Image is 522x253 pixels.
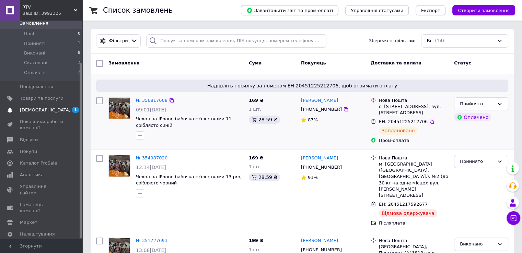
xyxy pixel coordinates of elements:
span: Управління статусами [351,8,403,13]
div: Оплачено [454,113,491,121]
span: Збережені фільтри: [369,38,416,44]
span: Налаштування [20,231,55,237]
a: № 354987020 [136,155,167,160]
span: (14) [435,38,444,43]
span: 93% [308,175,318,180]
span: RTV [22,4,74,10]
span: 1 шт. [249,164,261,169]
span: 87% [308,117,318,122]
span: Відгуки [20,137,38,143]
div: 28.59 ₴ [249,173,280,181]
span: 2 [78,70,80,76]
span: 12:14[DATE] [136,165,166,170]
button: Управління статусами [345,5,409,15]
span: Товари та послуги [20,95,63,101]
span: 09:01[DATE] [136,107,166,112]
img: Фото товару [109,155,130,176]
a: [PERSON_NAME] [301,97,338,104]
div: Нова Пошта [379,238,449,244]
span: 1 шт. [249,107,261,112]
button: Створити замовлення [452,5,515,15]
span: Завантажити звіт по пром-оплаті [246,7,333,13]
a: Створити замовлення [445,8,515,13]
span: ЕН: 20451217592677 [379,202,428,207]
span: Скасовані [24,60,47,66]
a: [PERSON_NAME] [301,155,338,161]
a: Чехол на IPhone бабочка с блестками 11, сріблясто синій [136,116,233,128]
span: 3 [78,60,80,66]
span: 1 [72,107,79,113]
a: № 356817608 [136,98,167,103]
span: Покупці [20,148,38,155]
div: Нова Пошта [379,97,449,104]
span: Управління сайтом [20,183,63,196]
span: Прийняті [24,40,45,47]
span: 8 [78,50,80,56]
span: Створити замовлення [458,8,510,13]
span: 169 ₴ [249,98,264,103]
button: Завантажити звіт по пром-оплаті [241,5,338,15]
span: Оплачені [24,70,46,76]
a: Чехол на IPhone бабочка с блестками 13 pro, сріблясто чорний [136,174,242,186]
div: Відмова одержувача [379,209,437,217]
span: Експорт [421,8,440,13]
div: [PHONE_NUMBER] [300,105,343,114]
a: № 351727693 [136,238,167,243]
div: Заплановано [379,126,418,135]
span: [DEMOGRAPHIC_DATA] [20,107,71,113]
span: 199 ₴ [249,238,264,243]
button: Чат з покупцем [507,211,520,225]
span: Статус [454,60,471,65]
div: 28.59 ₴ [249,116,280,124]
span: Всі [427,38,434,44]
span: Повідомлення [20,84,53,90]
div: м. [GEOGRAPHIC_DATA] ([GEOGRAPHIC_DATA], [GEOGRAPHIC_DATA].), №2 (до 30 кг на одне місце): вул. [... [379,161,449,198]
span: Доставка та оплата [371,60,421,65]
span: 169 ₴ [249,155,264,160]
span: Фільтри [109,38,128,44]
span: Аналітика [20,172,44,178]
span: Показники роботи компанії [20,119,63,131]
span: 13:08[DATE] [136,248,166,253]
span: Cума [249,60,262,65]
input: Пошук за номером замовлення, ПІБ покупця, номером телефону, Email, номером накладної [146,34,326,48]
a: Фото товару [108,155,130,177]
div: с. [STREET_ADDRESS]: вул. [STREET_ADDRESS] [379,104,449,116]
div: Ваш ID: 3992325 [22,10,82,16]
h1: Список замовлень [103,6,173,14]
div: Прийнято [460,100,494,108]
span: 0 [78,31,80,37]
span: Виконані [24,50,45,56]
div: Пром-оплата [379,137,449,144]
span: Гаманець компанії [20,202,63,214]
a: [PERSON_NAME] [301,238,338,244]
span: 1 [78,40,80,47]
img: Фото товару [109,98,130,119]
div: [PHONE_NUMBER] [300,163,343,172]
span: 1 шт. [249,247,261,252]
span: Покупець [301,60,326,65]
div: Нова Пошта [379,155,449,161]
span: Замовлення [108,60,139,65]
span: Каталог ProSale [20,160,57,166]
div: Післяплата [379,220,449,226]
span: Надішліть посилку за номером ЕН 20451225212706, щоб отримати оплату [99,82,506,89]
span: ЕН: 20451225212706 [379,119,428,124]
a: Фото товару [108,97,130,119]
div: Виконано [460,241,494,248]
span: Маркет [20,219,37,226]
div: Прийнято [460,158,494,165]
span: Замовлення [20,20,48,26]
span: Нові [24,31,34,37]
button: Експорт [416,5,446,15]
